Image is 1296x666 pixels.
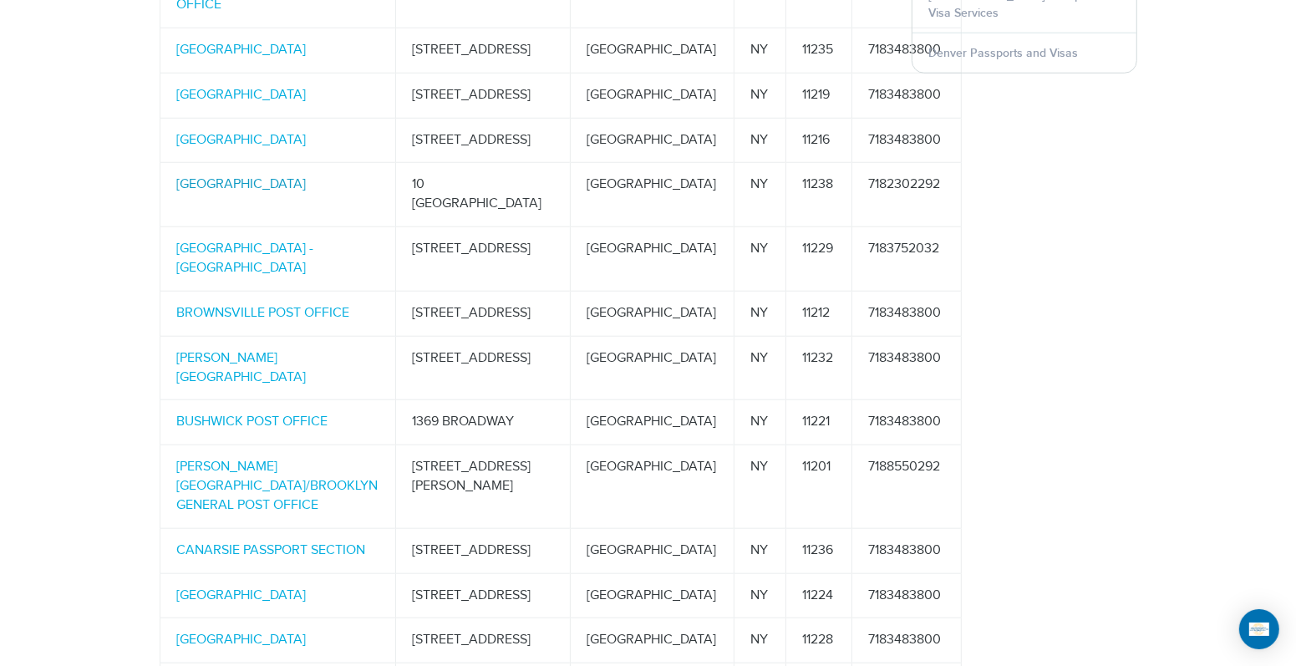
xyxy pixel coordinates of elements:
td: [STREET_ADDRESS] [395,291,570,336]
td: 7183483800 [851,400,961,445]
td: 11212 [785,291,851,336]
td: 7183483800 [851,291,961,336]
td: NY [734,118,785,163]
td: [GEOGRAPHIC_DATA] [570,618,734,663]
td: 7183483800 [851,73,961,118]
div: Open Intercom Messenger [1239,609,1279,649]
td: [GEOGRAPHIC_DATA] [570,445,734,529]
td: [GEOGRAPHIC_DATA] [570,291,734,336]
a: [GEOGRAPHIC_DATA] [177,587,307,603]
a: BROWNSVILLE POST OFFICE [177,305,350,321]
td: [GEOGRAPHIC_DATA] [570,528,734,573]
td: 11201 [785,445,851,529]
td: [STREET_ADDRESS] [395,118,570,163]
td: 7183483800 [851,28,961,73]
td: 7183483800 [851,336,961,400]
td: [GEOGRAPHIC_DATA] [570,73,734,118]
td: [GEOGRAPHIC_DATA] [570,573,734,618]
td: 7188550292 [851,445,961,529]
a: [GEOGRAPHIC_DATA] [177,42,307,58]
td: 11221 [785,400,851,445]
a: [GEOGRAPHIC_DATA] [177,632,307,648]
td: [STREET_ADDRESS][PERSON_NAME] [395,445,570,529]
td: 11238 [785,163,851,227]
td: 1369 BROADWAY [395,400,570,445]
td: [STREET_ADDRESS] [395,28,570,73]
a: [GEOGRAPHIC_DATA] [177,87,307,103]
td: 11235 [785,28,851,73]
a: [GEOGRAPHIC_DATA] [177,132,307,148]
td: NY [734,528,785,573]
td: 11219 [785,73,851,118]
td: NY [734,291,785,336]
td: 7183752032 [851,227,961,292]
a: Denver Passports and Visas [929,46,1079,60]
td: [STREET_ADDRESS] [395,73,570,118]
a: [GEOGRAPHIC_DATA] - [GEOGRAPHIC_DATA] [177,241,314,276]
td: [STREET_ADDRESS] [395,336,570,400]
a: [PERSON_NAME][GEOGRAPHIC_DATA] [177,350,307,385]
td: 11216 [785,118,851,163]
td: 11224 [785,573,851,618]
td: [GEOGRAPHIC_DATA] [570,227,734,292]
td: NY [734,336,785,400]
td: 11236 [785,528,851,573]
td: [GEOGRAPHIC_DATA] [570,400,734,445]
a: [GEOGRAPHIC_DATA] [177,176,307,192]
td: NY [734,573,785,618]
td: [STREET_ADDRESS] [395,227,570,292]
a: [PERSON_NAME][GEOGRAPHIC_DATA]/BROOKLYN GENERAL POST OFFICE [177,459,379,513]
a: CANARSIE PASSPORT SECTION [177,542,366,558]
td: [STREET_ADDRESS] [395,618,570,663]
td: 7183483800 [851,528,961,573]
td: [GEOGRAPHIC_DATA] [570,336,734,400]
a: BUSHWICK POST OFFICE [177,414,328,430]
td: NY [734,73,785,118]
td: [STREET_ADDRESS] [395,528,570,573]
td: NY [734,227,785,292]
td: [GEOGRAPHIC_DATA] [570,163,734,227]
td: 10 [GEOGRAPHIC_DATA] [395,163,570,227]
td: [GEOGRAPHIC_DATA] [570,118,734,163]
td: [STREET_ADDRESS] [395,573,570,618]
td: 7183483800 [851,618,961,663]
td: [GEOGRAPHIC_DATA] [570,28,734,73]
td: NY [734,445,785,529]
td: NY [734,163,785,227]
td: NY [734,400,785,445]
td: 7183483800 [851,118,961,163]
td: 11229 [785,227,851,292]
td: 7182302292 [851,163,961,227]
td: NY [734,28,785,73]
td: NY [734,618,785,663]
td: 11232 [785,336,851,400]
td: 11228 [785,618,851,663]
td: 7183483800 [851,573,961,618]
